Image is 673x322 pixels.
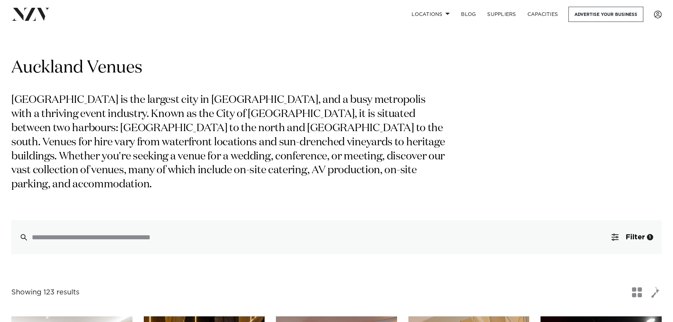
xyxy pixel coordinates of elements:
h1: Auckland Venues [11,57,662,79]
a: Advertise your business [568,7,643,22]
a: BLOG [455,7,482,22]
a: Capacities [522,7,564,22]
button: Filter1 [603,220,662,254]
a: Locations [406,7,455,22]
div: Showing 123 results [11,287,79,298]
span: Filter [626,234,645,241]
p: [GEOGRAPHIC_DATA] is the largest city in [GEOGRAPHIC_DATA], and a busy metropolis with a thriving... [11,93,448,192]
img: nzv-logo.png [11,8,50,21]
div: 1 [647,234,653,240]
a: SUPPLIERS [482,7,521,22]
